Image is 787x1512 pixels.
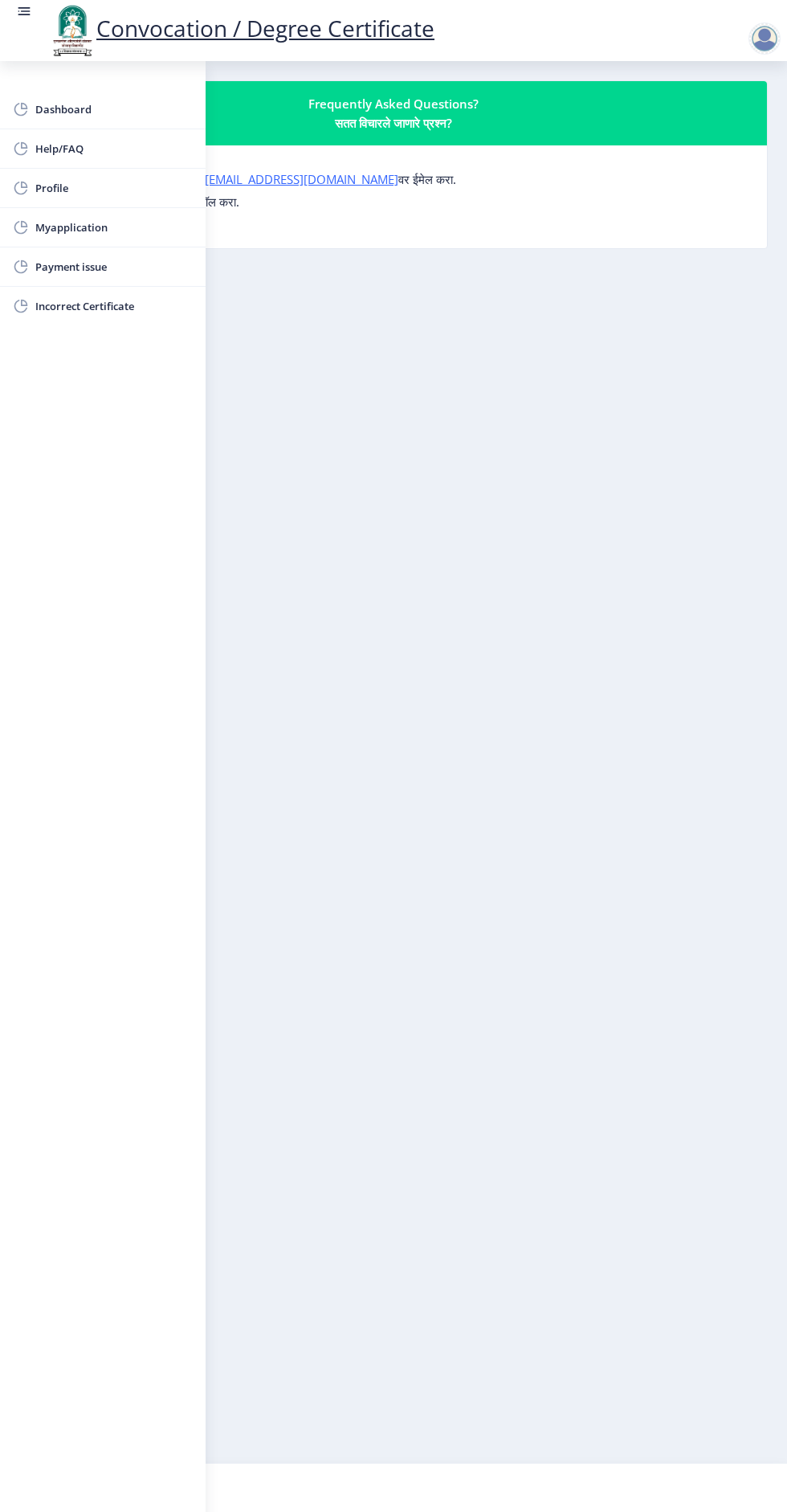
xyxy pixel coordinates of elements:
[205,171,398,187] a: [EMAIL_ADDRESS][DOMAIN_NAME]
[35,218,193,237] span: Myapplication
[39,94,748,133] div: Frequently Asked Questions? सतत विचारले जाणारे प्रश्न?
[48,3,96,58] img: logo
[35,139,193,158] span: Help/FAQ
[48,13,434,43] a: Convocation / Degree Certificate
[52,194,735,210] p: किंवा आम्हाला 9702301302वर कॉल करा.
[35,296,193,316] span: Incorrect Certificate
[35,257,193,276] span: Payment issue
[52,171,456,187] label: कोणत्याही प्रश्नासाठी, कृपया आम्हाला वर ईमेल करा.
[35,100,193,119] span: Dashboard
[35,178,193,198] span: Profile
